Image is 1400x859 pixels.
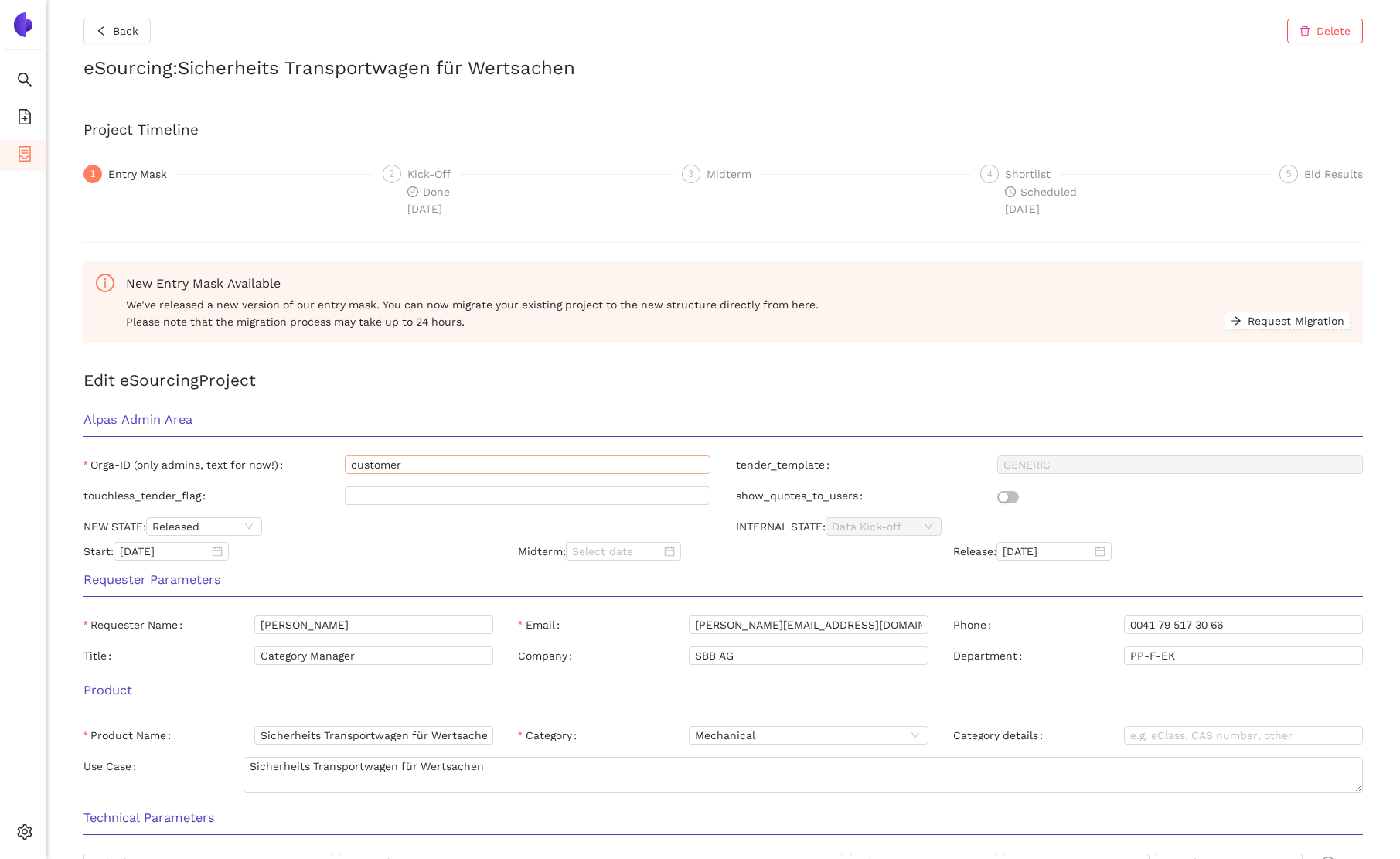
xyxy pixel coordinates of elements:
input: Orga-ID (only admins, text for now!) [345,455,710,474]
label: Department [953,646,1028,665]
input: touchless_tender_flag [345,486,710,505]
h3: Project Timeline [83,120,1363,140]
div: Start: [71,542,506,561]
input: Category details [1124,726,1363,745]
span: 5 [1286,169,1292,179]
div: Midterm: [506,542,940,561]
div: INTERNAL STATE: [724,517,1376,536]
div: NEW STATE: [71,517,724,536]
label: Title [83,646,118,665]
input: tender_template [997,455,1363,474]
span: Data Kick-off [832,518,935,535]
input: Requester Name [254,615,493,634]
div: Kick-Off [407,165,460,183]
input: Select date [572,543,661,560]
label: show_quotes_to_users [736,486,869,505]
input: Phone [1124,615,1363,634]
label: tender_template [736,455,836,474]
button: leftBack [83,19,151,43]
input: 2025/08/29 [120,543,209,560]
span: We’ve released a new version of our entry mask. You can now migrate your existing project to the ... [126,296,1225,330]
label: Category [518,726,582,745]
span: Request Migration [1248,312,1344,329]
span: Scheduled [DATE] [1005,186,1077,215]
div: 1Entry Mask [83,165,373,183]
span: 4 [987,169,993,179]
span: Delete [1317,22,1351,39]
span: Back [113,22,138,39]
div: Release: [941,542,1375,561]
img: Logo [11,12,36,37]
span: clock-circle [1005,186,1016,197]
span: setting [17,819,32,850]
label: Category details [953,726,1049,745]
input: Company [689,646,928,665]
div: Entry Mask [108,165,176,183]
label: Use Case [83,757,142,775]
label: Product Name [83,726,177,745]
span: arrow-right [1231,315,1242,328]
div: Midterm [707,165,761,183]
span: check-circle [407,186,418,197]
span: info-circle [96,274,114,292]
div: 4Shortlistclock-circleScheduled[DATE] [980,165,1270,217]
label: Requester Name [83,615,189,634]
span: search [17,66,32,97]
button: show_quotes_to_users [997,491,1019,503]
button: arrow-rightRequest Migration [1225,312,1351,330]
span: file-add [17,104,32,135]
input: 2025/09/11 [1003,543,1092,560]
label: Email [518,615,565,634]
button: deleteDelete [1287,19,1363,43]
h3: Technical Parameters [83,808,1363,828]
div: New Entry Mask Available [126,274,1351,293]
input: Title [254,646,493,665]
span: 2 [389,169,394,179]
label: Company [518,646,578,665]
textarea: Use Case [244,757,1363,793]
span: container [17,141,32,172]
span: left [96,26,107,38]
span: 1 [90,169,96,179]
input: Product Name [254,726,493,745]
span: Released [152,518,256,535]
span: Bid Results [1304,168,1363,180]
label: Orga-ID (only admins, text for now!) [83,455,289,474]
h3: Product [83,680,1363,700]
h3: Alpas Admin Area [83,410,1363,430]
label: touchless_tender_flag [83,486,212,505]
h3: Requester Parameters [83,570,1363,590]
h2: Edit eSourcing Project [83,367,1363,393]
input: Department [1124,646,1363,665]
span: 3 [688,169,693,179]
label: Phone [953,615,997,634]
input: Email [689,615,928,634]
span: delete [1300,26,1310,38]
h2: eSourcing : Sicherheits Transportwagen für Wertsachen [83,56,1363,82]
div: Shortlist [1005,165,1060,183]
span: Mechanical [695,727,921,744]
span: Done [DATE] [407,186,450,215]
